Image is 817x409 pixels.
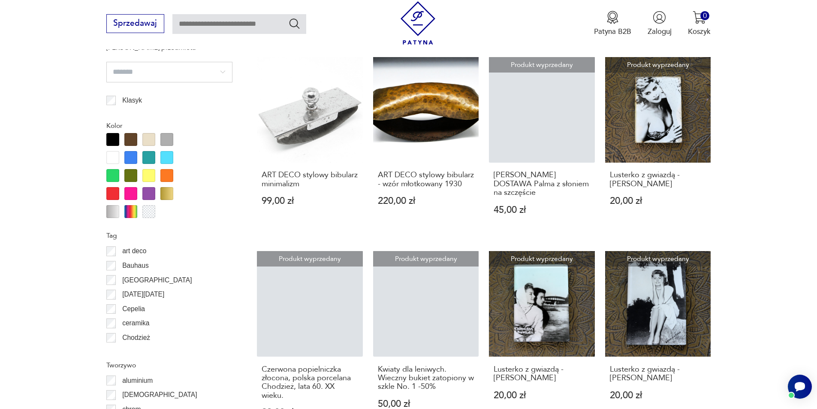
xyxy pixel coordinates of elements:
[106,360,232,371] p: Tworzywo
[122,95,142,106] p: Klasyk
[610,197,706,206] p: 20,00 zł
[605,57,711,235] a: Produkt wyprzedanyLusterko z gwiazdą - Marisa AllasioLusterko z gwiazdą - [PERSON_NAME]20,00 zł
[106,230,232,241] p: Tag
[788,375,812,399] iframe: Smartsupp widget button
[610,365,706,383] h3: Lusterko z gwiazdą - [PERSON_NAME]
[494,391,590,400] p: 20,00 zł
[610,391,706,400] p: 20,00 zł
[396,1,440,45] img: Patyna - sklep z meblami i dekoracjami vintage
[122,318,149,329] p: ceramika
[262,197,358,206] p: 99,00 zł
[288,17,301,30] button: Szukaj
[106,21,164,27] a: Sprzedawaj
[122,332,150,343] p: Chodzież
[594,11,631,36] a: Ikona medaluPatyna B2B
[378,365,474,391] h3: Kwiaty dla leniwych. Wieczny bukiet zatopiony w szkle No. 1 -50%
[122,375,153,386] p: aluminium
[648,27,672,36] p: Zaloguj
[494,365,590,383] h3: Lusterko z gwiazdą - [PERSON_NAME]
[693,11,706,24] img: Ikona koszyka
[106,14,164,33] button: Sprzedawaj
[653,11,666,24] img: Ikonka użytkownika
[700,11,709,20] div: 0
[122,245,146,257] p: art deco
[262,171,358,188] h3: ART DECO stylowy bibularz minimalizm
[122,303,145,315] p: Cepelia
[610,171,706,188] h3: Lusterko z gwiazdą - [PERSON_NAME]
[606,11,619,24] img: Ikona medalu
[378,400,474,409] p: 50,00 zł
[688,11,711,36] button: 0Koszyk
[373,57,479,235] a: ART DECO stylowy bibularz - wzór młotkowany 1930ART DECO stylowy bibularz - wzór młotkowany 19302...
[494,206,590,215] p: 45,00 zł
[594,11,631,36] button: Patyna B2B
[594,27,631,36] p: Patyna B2B
[122,346,148,357] p: Ćmielów
[489,57,595,235] a: Produkt wyprzedanyDARMOWA DOSTAWA Palma z słoniem na szczęście[PERSON_NAME] DOSTAWA Palma z słoni...
[688,27,711,36] p: Koszyk
[106,120,232,131] p: Kolor
[122,260,149,271] p: Bauhaus
[122,275,192,286] p: [GEOGRAPHIC_DATA]
[378,197,474,206] p: 220,00 zł
[494,171,590,197] h3: [PERSON_NAME] DOSTAWA Palma z słoniem na szczęście
[262,365,358,400] h3: Czerwona popielniczka złocona, polska porcelana Chodzież, lata 60. XX wieku.
[122,389,197,400] p: [DEMOGRAPHIC_DATA]
[378,171,474,188] h3: ART DECO stylowy bibularz - wzór młotkowany 1930
[648,11,672,36] button: Zaloguj
[122,289,164,300] p: [DATE][DATE]
[257,57,363,235] a: ART DECO stylowy bibularz minimalizmART DECO stylowy bibularz minimalizm99,00 zł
